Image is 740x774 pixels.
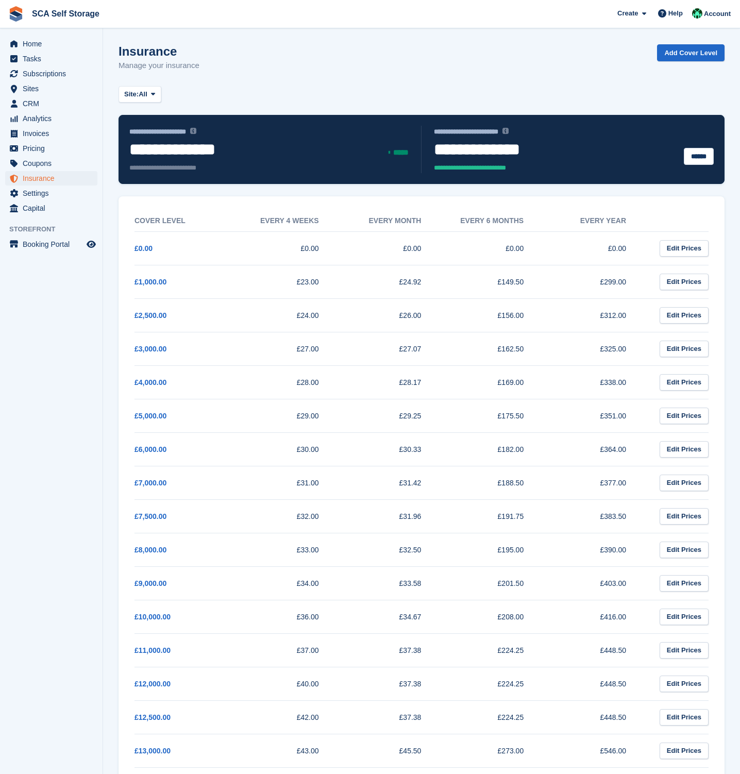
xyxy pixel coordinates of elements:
td: £26.00 [340,298,442,332]
td: £33.58 [340,566,442,600]
img: icon-info-grey-7440780725fd019a000dd9b08b2336e03edf1995a4989e88bcd33f0948082b44.svg [190,128,196,134]
td: £156.00 [442,298,544,332]
span: Help [668,8,683,19]
td: £23.00 [237,265,340,298]
td: £149.50 [442,265,544,298]
td: £31.42 [340,466,442,499]
span: All [139,89,147,99]
td: £43.00 [237,734,340,767]
a: menu [5,66,97,81]
td: £448.50 [544,700,647,734]
img: icon-info-grey-7440780725fd019a000dd9b08b2336e03edf1995a4989e88bcd33f0948082b44.svg [502,128,509,134]
a: £10,000.00 [134,613,171,621]
a: menu [5,156,97,171]
td: £201.50 [442,566,544,600]
span: Site: [124,89,139,99]
a: £12,500.00 [134,713,171,721]
td: £34.67 [340,600,442,633]
a: menu [5,171,97,186]
td: £36.00 [237,600,340,633]
a: £7,000.00 [134,479,166,487]
a: £6,000.00 [134,445,166,453]
td: £42.00 [237,700,340,734]
td: £175.50 [442,399,544,432]
td: £224.25 [442,633,544,667]
a: £8,000.00 [134,546,166,554]
td: £448.50 [544,633,647,667]
td: £0.00 [442,231,544,265]
span: Capital [23,201,85,215]
td: £31.00 [237,466,340,499]
span: Account [704,9,731,19]
span: Home [23,37,85,51]
a: menu [5,186,97,200]
a: menu [5,126,97,141]
td: £40.00 [237,667,340,700]
a: SCA Self Storage [28,5,104,22]
img: stora-icon-8386f47178a22dfd0bd8f6a31ec36ba5ce8667c1dd55bd0f319d3a0aa187defe.svg [8,6,24,22]
td: £299.00 [544,265,647,298]
td: £338.00 [544,365,647,399]
span: Subscriptions [23,66,85,81]
button: Site: All [119,86,161,103]
p: Manage your insurance [119,60,199,72]
td: £224.25 [442,667,544,700]
h1: Insurance [119,44,199,58]
span: Invoices [23,126,85,141]
td: £30.00 [237,432,340,466]
span: Coupons [23,156,85,171]
td: £29.00 [237,399,340,432]
img: Ross Chapman [692,8,702,19]
th: Every 6 months [442,210,544,232]
a: Edit Prices [660,575,709,592]
a: £7,500.00 [134,512,166,520]
a: Edit Prices [660,609,709,626]
td: £208.00 [442,600,544,633]
a: Edit Prices [660,743,709,760]
td: £37.38 [340,700,442,734]
a: Edit Prices [660,676,709,693]
td: £390.00 [544,533,647,566]
th: Every year [544,210,647,232]
a: menu [5,96,97,111]
td: £28.17 [340,365,442,399]
a: £13,000.00 [134,747,171,755]
span: Booking Portal [23,237,85,251]
td: £364.00 [544,432,647,466]
td: £377.00 [544,466,647,499]
td: £37.00 [237,633,340,667]
a: £4,000.00 [134,378,166,386]
a: Add Cover Level [657,44,725,61]
a: £11,000.00 [134,646,171,654]
td: £188.50 [442,466,544,499]
span: Sites [23,81,85,96]
td: £37.38 [340,633,442,667]
a: £12,000.00 [134,680,171,688]
a: Edit Prices [660,542,709,559]
a: Edit Prices [660,441,709,458]
td: £0.00 [544,231,647,265]
td: £37.38 [340,667,442,700]
td: £27.00 [237,332,340,365]
td: £0.00 [340,231,442,265]
td: £162.50 [442,332,544,365]
a: Edit Prices [660,274,709,291]
td: £416.00 [544,600,647,633]
span: Settings [23,186,85,200]
a: Edit Prices [660,475,709,492]
a: Edit Prices [660,240,709,257]
a: menu [5,111,97,126]
a: menu [5,237,97,251]
a: Preview store [85,238,97,250]
td: £383.50 [544,499,647,533]
td: £191.75 [442,499,544,533]
a: Edit Prices [660,508,709,525]
td: £182.00 [442,432,544,466]
td: £33.00 [237,533,340,566]
span: Tasks [23,52,85,66]
td: £32.50 [340,533,442,566]
a: Edit Prices [660,374,709,391]
td: £28.00 [237,365,340,399]
td: £27.07 [340,332,442,365]
td: £546.00 [544,734,647,767]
